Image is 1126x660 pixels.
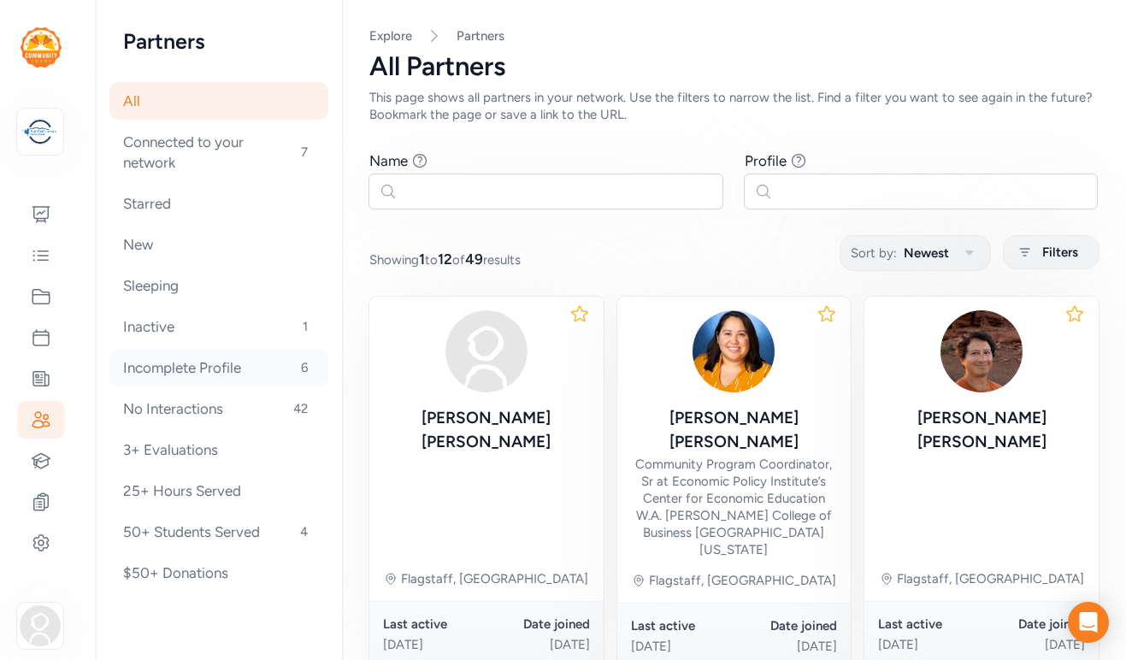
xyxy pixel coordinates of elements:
[109,554,328,592] div: $50+ Donations
[486,616,590,633] div: Date joined
[982,636,1085,653] div: [DATE]
[878,636,982,653] div: [DATE]
[1042,242,1078,262] span: Filters
[940,310,1023,392] img: X0whRf2vSGqcuTA5j9PA
[631,617,734,634] div: Last active
[109,123,328,181] div: Connected to your network
[109,431,328,468] div: 3+ Evaluations
[294,357,315,378] span: 6
[296,316,315,337] span: 1
[21,27,62,68] img: logo
[369,28,412,44] a: Explore
[982,616,1085,633] div: Date joined
[904,243,949,263] span: Newest
[840,235,991,271] button: Sort by:Newest
[109,308,328,345] div: Inactive
[21,113,59,150] img: logo
[383,636,486,653] div: [DATE]
[109,185,328,222] div: Starred
[649,572,836,589] div: Flagstaff, [GEOGRAPHIC_DATA]
[438,250,452,268] span: 12
[457,27,504,44] a: Partners
[369,89,1099,123] div: This page shows all partners in your network. Use the filters to narrow the list. Find a filter y...
[631,406,838,454] div: [PERSON_NAME] [PERSON_NAME]
[878,406,1085,454] div: [PERSON_NAME] [PERSON_NAME]
[109,226,328,263] div: New
[693,310,775,392] img: o4vK2tdGQYS3jsH4mL3R
[465,250,483,268] span: 49
[286,398,315,419] span: 42
[401,570,588,587] div: Flagstaff, [GEOGRAPHIC_DATA]
[878,616,982,633] div: Last active
[897,570,1084,587] div: Flagstaff, [GEOGRAPHIC_DATA]
[123,27,315,55] h2: Partners
[109,267,328,304] div: Sleeping
[419,250,425,268] span: 1
[109,472,328,510] div: 25+ Hours Served
[383,406,590,454] div: [PERSON_NAME] [PERSON_NAME]
[631,456,838,558] div: Community Program Coordinator, Sr at Economic Policy Institute’s Center for Economic Education W....
[734,638,837,655] div: [DATE]
[109,390,328,427] div: No Interactions
[1068,602,1109,643] div: Open Intercom Messenger
[383,616,486,633] div: Last active
[369,249,521,269] span: Showing to of results
[109,82,328,120] div: All
[294,142,315,162] span: 7
[486,636,590,653] div: [DATE]
[369,51,1099,82] div: All Partners
[369,150,408,171] div: Name
[851,243,897,263] span: Sort by:
[369,27,1099,44] nav: Breadcrumb
[745,150,787,171] div: Profile
[445,310,528,392] img: avatar38fbb18c.svg
[734,617,837,634] div: Date joined
[109,349,328,386] div: Incomplete Profile
[293,522,315,542] span: 4
[109,513,328,551] div: 50+ Students Served
[631,638,734,655] div: [DATE]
